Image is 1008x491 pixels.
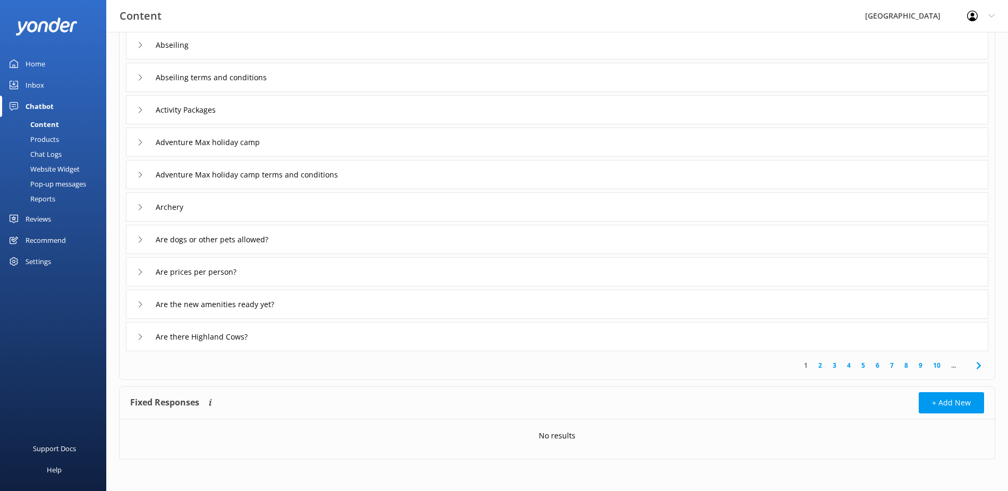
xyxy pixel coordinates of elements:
[47,459,62,480] div: Help
[885,360,899,370] a: 7
[827,360,842,370] a: 3
[6,162,106,176] a: Website Widget
[6,147,106,162] a: Chat Logs
[6,132,59,147] div: Products
[26,251,51,272] div: Settings
[6,176,86,191] div: Pop-up messages
[799,360,813,370] a: 1
[6,162,80,176] div: Website Widget
[120,7,162,24] h3: Content
[26,53,45,74] div: Home
[130,392,199,413] h4: Fixed Responses
[813,360,827,370] a: 2
[6,117,59,132] div: Content
[6,132,106,147] a: Products
[16,18,77,35] img: yonder-white-logo.png
[6,191,55,206] div: Reports
[26,208,51,230] div: Reviews
[26,74,44,96] div: Inbox
[6,191,106,206] a: Reports
[946,360,961,370] span: ...
[913,360,928,370] a: 9
[870,360,885,370] a: 6
[6,117,106,132] a: Content
[539,430,575,442] p: No results
[856,360,870,370] a: 5
[26,96,54,117] div: Chatbot
[842,360,856,370] a: 4
[33,438,76,459] div: Support Docs
[26,230,66,251] div: Recommend
[899,360,913,370] a: 8
[6,176,106,191] a: Pop-up messages
[6,147,62,162] div: Chat Logs
[919,392,984,413] button: + Add New
[928,360,946,370] a: 10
